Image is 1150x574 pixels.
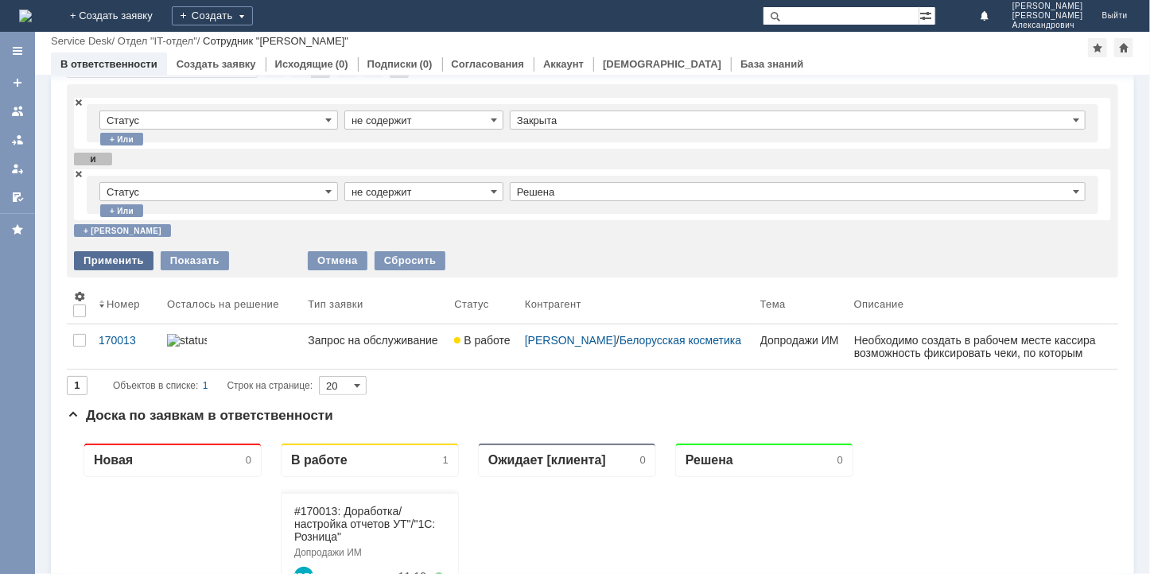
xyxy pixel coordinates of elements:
[113,380,198,391] span: Объектов в списке:
[854,298,904,310] div: Описание
[27,22,66,37] div: Новая
[92,284,161,324] th: Номер
[525,334,616,347] a: [PERSON_NAME]
[422,22,539,37] div: Ожидает [клиента]
[177,58,256,70] a: Создать заявку
[99,334,154,347] div: 170013
[161,324,301,369] a: statusbar-100 (1).png
[754,324,848,369] a: Допродажи ИМ
[118,35,197,47] a: Отдел "IT-отдел"
[760,334,841,347] div: Допродажи ИМ
[368,142,376,150] div: 5. Менее 100%
[454,334,510,347] span: В работе
[224,22,281,37] div: В работе
[452,58,525,70] a: Согласования
[67,408,333,423] span: Доска по заявкам в ответственности
[60,58,157,70] a: В ответственности
[5,156,30,181] a: Мои заявки
[367,58,418,70] a: Подписки
[203,35,348,47] div: Сотрудник "[PERSON_NAME]"
[227,117,379,128] div: Допродажи ИМ
[167,298,279,310] div: Осталось на решение
[771,24,776,36] div: 0
[620,334,741,347] a: Белорусская косметика
[5,99,30,124] a: Заявки на командах
[51,35,112,47] a: Service Desk
[420,58,433,70] div: (0)
[179,24,185,36] div: 0
[74,168,84,179] span: Закрыть
[51,35,118,47] div: /
[73,290,86,303] span: Настройки
[543,58,584,70] a: Аккаунт
[113,376,313,395] i: Строк на странице:
[1114,38,1133,57] div: Сделать домашней страницей
[448,284,519,324] th: Статус
[167,334,207,347] img: statusbar-100 (1).png
[5,184,30,210] a: Мои согласования
[1012,21,1083,30] span: Александрович
[301,284,448,324] th: Тип заявки
[740,58,803,70] a: База знаний
[760,298,786,310] div: Тема
[275,58,333,70] a: Исходящие
[19,10,32,22] a: Перейти на домашнюю страницу
[172,6,253,25] div: Создать
[1012,11,1083,21] span: [PERSON_NAME]
[203,376,208,395] div: 1
[5,70,30,95] a: Создать заявку
[74,96,84,107] span: Закрыть
[107,298,140,310] div: Номер
[376,24,382,36] div: 1
[301,324,448,369] a: Запрос на обслуживание
[525,298,581,310] div: Контрагент
[454,298,488,310] div: Статус
[573,24,579,36] div: 0
[519,284,754,324] th: Контрагент
[161,284,301,324] th: Осталось на решение
[1012,2,1083,11] span: [PERSON_NAME]
[1088,38,1107,57] div: Добавить в избранное
[74,153,112,165] div: и
[227,75,379,113] div: #170013: Доработка/настройка отчетов УТ"/"1С: Розница"
[118,35,203,47] div: /
[603,58,721,70] a: [DEMOGRAPHIC_DATA]
[308,298,363,310] div: Тип заявки
[332,140,359,153] div: 11.12.2025
[619,22,666,37] div: Решена
[227,137,247,156] a: Шаблинская Ирина
[19,10,32,22] img: logo
[525,334,748,347] div: /
[92,324,161,369] a: 170013
[336,58,348,70] div: (0)
[5,127,30,153] a: Заявки в моей ответственности
[919,7,935,22] span: Расширенный поиск
[754,284,848,324] th: Тема
[448,324,519,369] a: В работе
[308,334,441,347] div: Запрос на обслуживание
[227,75,368,113] a: #170013: Доработка/настройка отчетов УТ"/"1С: Розница"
